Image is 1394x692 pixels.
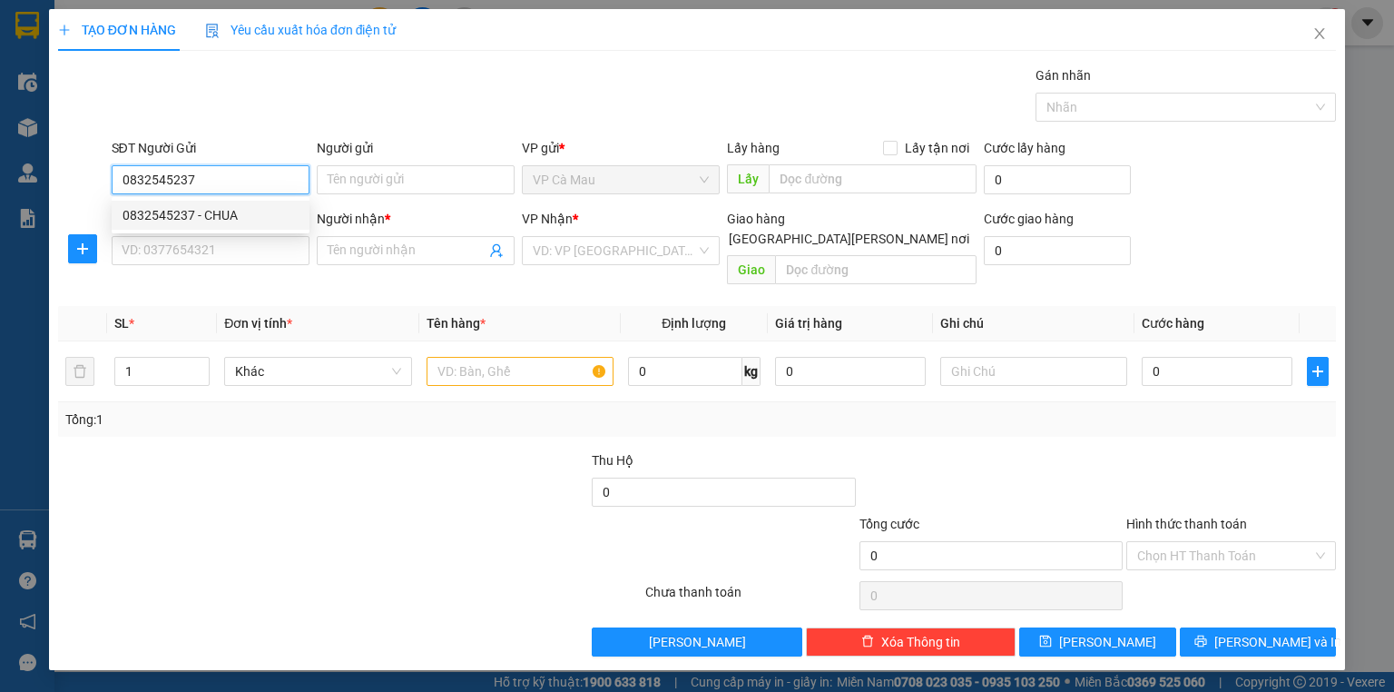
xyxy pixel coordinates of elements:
[522,212,573,226] span: VP Nhận
[1059,632,1156,652] span: [PERSON_NAME]
[123,205,299,225] div: 0832545237 - CHUA
[65,410,539,430] div: Tổng: 1
[427,316,486,331] span: Tên hàng
[1142,316,1204,331] span: Cước hàng
[489,243,504,258] span: user-add
[984,141,1065,155] label: Cước lấy hàng
[1312,26,1327,41] span: close
[940,357,1127,386] input: Ghi Chú
[649,632,746,652] span: [PERSON_NAME]
[769,164,977,193] input: Dọc đường
[114,316,129,331] span: SL
[65,357,94,386] button: delete
[224,316,292,331] span: Đơn vị tính
[727,255,775,284] span: Giao
[592,453,633,468] span: Thu Hộ
[643,582,857,614] div: Chưa thanh toán
[662,316,726,331] span: Định lượng
[722,229,977,249] span: [GEOGRAPHIC_DATA][PERSON_NAME] nơi
[742,357,761,386] span: kg
[112,201,309,230] div: 0832545237 - CHUA
[1126,517,1247,531] label: Hình thức thanh toán
[727,212,785,226] span: Giao hàng
[1194,635,1207,649] span: printer
[806,628,1016,657] button: deleteXóa Thông tin
[592,628,801,657] button: [PERSON_NAME]
[727,141,780,155] span: Lấy hàng
[1036,68,1091,83] label: Gán nhãn
[58,24,71,36] span: plus
[1294,9,1345,60] button: Close
[775,255,977,284] input: Dọc đường
[235,358,400,385] span: Khác
[861,635,874,649] span: delete
[427,357,614,386] input: VD: Bàn, Ghế
[522,138,720,158] div: VP gửi
[775,316,842,331] span: Giá trị hàng
[317,209,515,229] div: Người nhận
[984,212,1074,226] label: Cước giao hàng
[69,242,96,256] span: plus
[984,165,1131,194] input: Cước lấy hàng
[881,632,960,652] span: Xóa Thông tin
[1307,357,1329,386] button: plus
[984,236,1131,265] input: Cước giao hàng
[112,138,309,158] div: SĐT Người Gửi
[58,23,176,37] span: TẠO ĐƠN HÀNG
[533,166,709,193] span: VP Cà Mau
[68,234,97,263] button: plus
[775,357,926,386] input: 0
[205,24,220,38] img: icon
[898,138,977,158] span: Lấy tận nơi
[727,164,769,193] span: Lấy
[859,517,919,531] span: Tổng cước
[1214,632,1341,652] span: [PERSON_NAME] và In
[1308,364,1328,379] span: plus
[1180,628,1337,657] button: printer[PERSON_NAME] và In
[1019,628,1176,657] button: save[PERSON_NAME]
[205,23,397,37] span: Yêu cầu xuất hóa đơn điện tử
[933,306,1134,341] th: Ghi chú
[317,138,515,158] div: Người gửi
[1039,635,1052,649] span: save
